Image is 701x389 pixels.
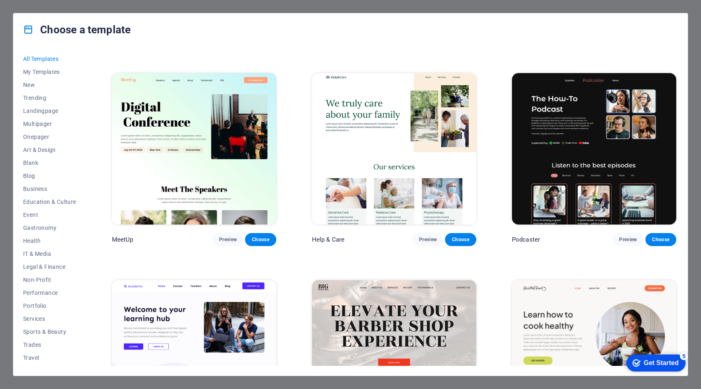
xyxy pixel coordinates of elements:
[652,236,670,243] span: Choose
[252,236,269,243] span: Choose
[23,238,76,244] span: Health
[23,108,76,114] span: Landingpage
[23,208,76,221] button: Event
[645,233,676,246] button: Choose
[23,312,76,325] button: Services
[23,147,76,153] span: Art & Design
[419,236,437,243] span: Preview
[23,23,131,36] h4: Choose a template
[23,341,76,348] span: Trades
[23,78,76,91] button: New
[23,260,76,273] button: Legal & Finance
[23,299,76,312] button: Portfolio
[23,338,76,351] button: Trades
[23,195,76,208] button: Education & Culture
[23,117,76,130] button: Multipager
[23,199,76,205] span: Education & Culture
[23,169,76,182] button: Blog
[23,186,76,192] span: Business
[23,121,76,127] span: Multipager
[23,91,76,104] button: Trending
[23,247,76,260] button: IT & Media
[219,236,237,243] span: Preview
[24,9,59,16] div: Get Started
[245,233,276,246] button: Choose
[512,236,540,244] p: Podcaster
[60,2,68,10] div: 5
[23,52,76,65] button: All Templates
[23,290,76,296] span: Performance
[23,82,76,88] span: New
[312,236,345,244] p: Help & Care
[213,233,243,246] button: Preview
[23,277,76,283] span: Non-Profit
[23,65,76,78] button: My Templates
[23,156,76,169] button: Blank
[23,225,76,231] span: Gastronomy
[6,4,66,21] div: Get Started 5 items remaining, 0% complete
[23,95,76,101] span: Trending
[23,69,76,75] span: My Templates
[23,130,76,143] button: Onepager
[23,134,76,140] span: Onepager
[23,325,76,338] button: Sports & Beauty
[23,234,76,247] button: Health
[112,73,276,225] img: MeetUp
[23,273,76,286] button: Non-Profit
[312,73,476,225] img: Help & Care
[23,173,76,179] span: Blog
[23,303,76,309] span: Portfolio
[23,143,76,156] button: Art & Design
[23,221,76,234] button: Gastronomy
[413,233,443,246] button: Preview
[452,236,469,243] span: Choose
[23,286,76,299] button: Performance
[23,316,76,322] span: Services
[23,354,76,361] span: Travel
[23,251,76,257] span: IT & Media
[613,233,643,246] button: Preview
[619,236,637,243] span: Preview
[112,236,133,244] p: MeetUp
[23,160,76,166] span: Blank
[445,233,476,246] button: Choose
[23,264,76,270] span: Legal & Finance
[23,56,76,62] span: All Templates
[23,351,76,364] button: Travel
[23,182,76,195] button: Business
[23,104,76,117] button: Landingpage
[23,212,76,218] span: Event
[23,328,76,335] span: Sports & Beauty
[23,364,76,377] button: Wireframe
[512,73,676,225] img: Podcaster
